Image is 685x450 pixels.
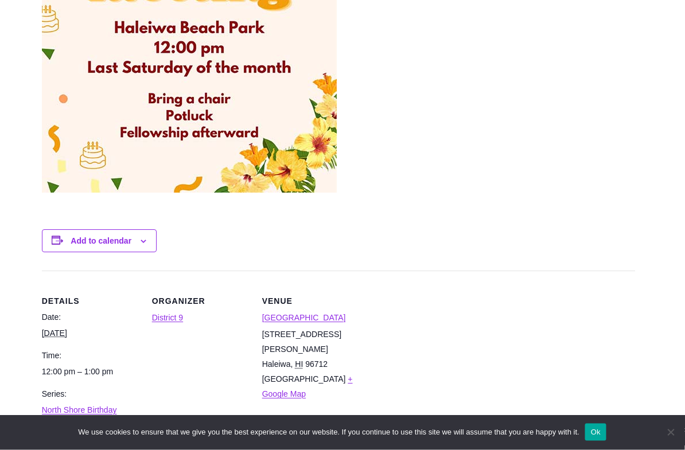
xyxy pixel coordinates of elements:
abbr: Hawaii [295,360,303,369]
dt: Time: [42,350,139,363]
span: [GEOGRAPHIC_DATA] [263,375,347,384]
span: , [291,360,294,369]
h2: Venue [263,296,359,307]
a: District 9 [153,314,184,323]
span: Haleiwa [263,360,291,369]
span: We use cookies to ensure that we give you the best experience on our website. If you continue to ... [79,426,579,438]
a: North Shore Birthday Celebration Meeting [42,406,118,429]
div: 2025-10-25 [42,365,139,379]
h2: Organizer [153,296,249,307]
a: [GEOGRAPHIC_DATA] [263,314,347,323]
dt: Series: [42,388,139,401]
div: 12:00 pm – 1:00 pm [42,365,139,379]
h2: Details [42,296,139,307]
dt: Date: [42,311,139,324]
abbr: 2025-10-25 [42,329,68,338]
button: View links to add events to your calendar [71,237,132,246]
span: No [665,426,676,438]
span: [STREET_ADDRESS][PERSON_NAME] [263,330,342,354]
span: 96712 [306,360,328,369]
button: Ok [585,424,606,441]
iframe: Venue location map [373,289,494,410]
